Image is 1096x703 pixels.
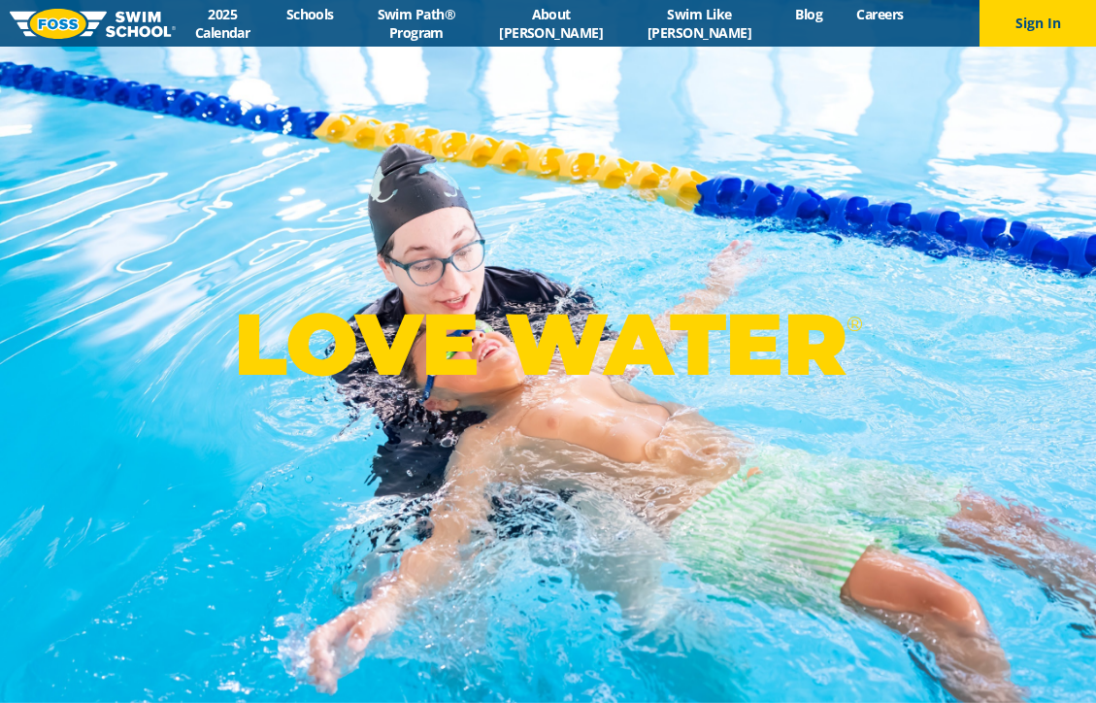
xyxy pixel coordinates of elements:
a: Swim Path® Program [350,5,482,42]
a: About [PERSON_NAME] [482,5,620,42]
a: Blog [779,5,840,23]
img: FOSS Swim School Logo [10,9,176,39]
a: Careers [840,5,920,23]
p: LOVE WATER [234,292,862,396]
a: Swim Like [PERSON_NAME] [620,5,779,42]
a: 2025 Calendar [176,5,269,42]
sup: ® [847,312,862,336]
a: Schools [269,5,350,23]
